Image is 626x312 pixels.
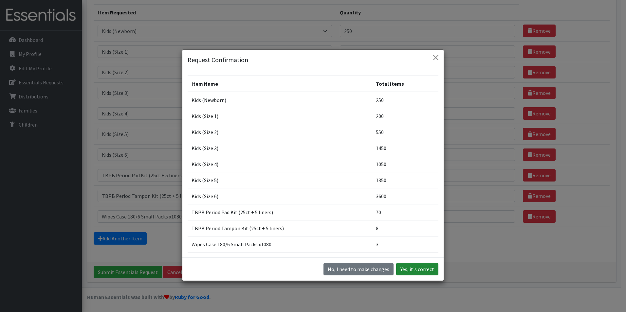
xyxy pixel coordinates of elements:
td: Kids (Size 1) [188,108,372,124]
td: Kids (Size 5) [188,172,372,188]
td: 250 [372,92,438,108]
td: Kids (Size 2) [188,124,372,140]
button: No I need to make changes [323,263,394,275]
td: TBPB Period Pad Kit (25ct + 5 liners) [188,204,372,220]
td: 200 [372,108,438,124]
td: 1450 [372,140,438,156]
td: 1350 [372,172,438,188]
td: Kids (Size 6) [188,188,372,204]
td: Kids (Size 3) [188,140,372,156]
td: 1050 [372,156,438,172]
th: Item Name [188,76,372,92]
td: TBPB Period Tampon Kit (25ct + 5 liners) [188,220,372,236]
button: Yes, it's correct [396,263,438,275]
td: 3600 [372,188,438,204]
button: Close [431,52,441,63]
td: 3 [372,236,438,252]
td: 70 [372,204,438,220]
td: 8 [372,220,438,236]
td: Wipes Case 180/6 Small Packs x1080 [188,236,372,252]
th: Total Items [372,76,438,92]
td: Kids (Size 4) [188,156,372,172]
h5: Request Confirmation [188,55,248,65]
td: 550 [372,124,438,140]
td: Kids (Newborn) [188,92,372,108]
